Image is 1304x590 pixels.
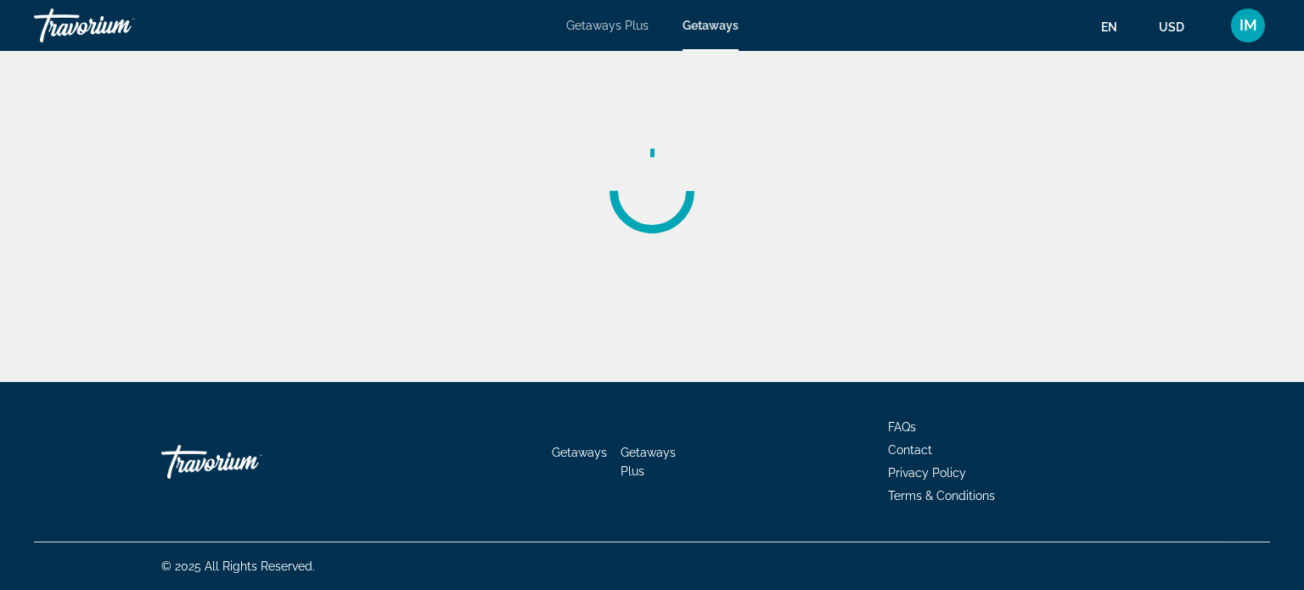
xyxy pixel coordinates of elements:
[161,436,331,487] a: Travorium
[161,559,315,573] span: © 2025 All Rights Reserved.
[888,489,995,503] a: Terms & Conditions
[566,19,649,32] a: Getaways Plus
[888,443,932,457] a: Contact
[888,420,916,434] a: FAQs
[683,19,739,32] a: Getaways
[1101,14,1133,39] button: Change language
[1239,17,1257,34] span: IM
[1159,14,1200,39] button: Change currency
[888,466,966,480] a: Privacy Policy
[1226,8,1270,43] button: User Menu
[552,446,607,459] a: Getaways
[1159,20,1184,34] span: USD
[1101,20,1117,34] span: en
[1236,522,1290,576] iframe: Button to launch messaging window
[34,3,204,48] a: Travorium
[621,446,676,478] a: Getaways Plus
